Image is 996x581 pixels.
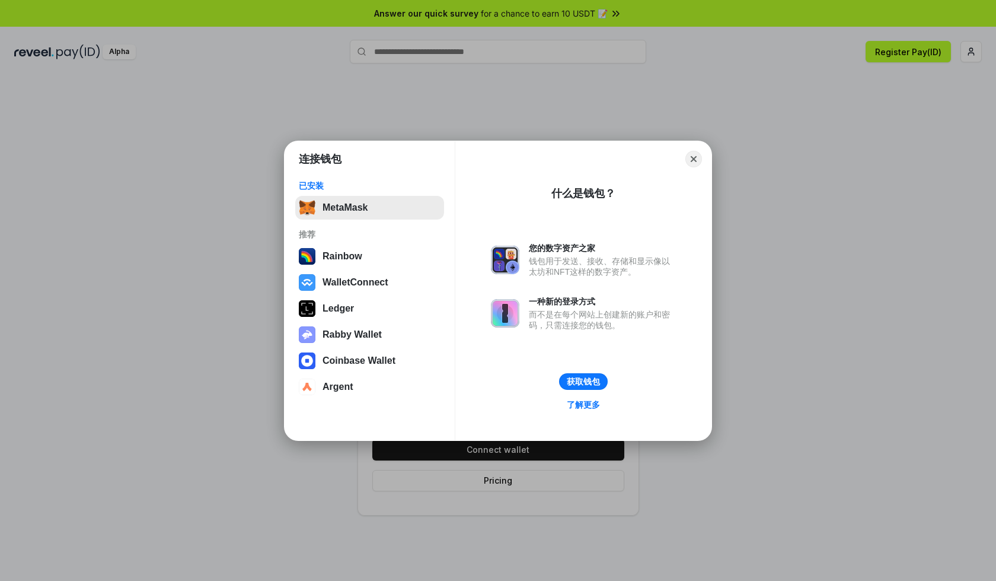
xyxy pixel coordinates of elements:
[295,323,444,347] button: Rabby Wallet
[323,329,382,340] div: Rabby Wallet
[295,245,444,268] button: Rainbow
[295,375,444,399] button: Argent
[529,243,676,253] div: 您的数字资产之家
[529,309,676,331] div: 而不是在每个网站上创建新的账户和密码，只需连接您的钱包。
[299,248,315,265] img: svg+xml,%3Csvg%20width%3D%22120%22%20height%3D%22120%22%20viewBox%3D%220%200%20120%20120%22%20fil...
[299,274,315,291] img: svg+xml,%3Csvg%20width%3D%2228%22%20height%3D%2228%22%20viewBox%3D%220%200%2028%2028%22%20fill%3D...
[551,186,615,201] div: 什么是钱包？
[323,251,362,262] div: Rainbow
[323,355,395,366] div: Coinbase Wallet
[299,180,440,191] div: 已安装
[529,296,676,307] div: 一种新的登录方式
[567,399,600,410] div: 了解更多
[559,373,608,390] button: 获取钱包
[299,300,315,317] img: svg+xml,%3Csvg%20xmlns%3D%22http%3A%2F%2Fwww.w3.org%2F2000%2Fsvg%22%20width%3D%2228%22%20height%3...
[295,196,444,220] button: MetaMask
[299,353,315,369] img: svg+xml,%3Csvg%20width%3D%2228%22%20height%3D%2228%22%20viewBox%3D%220%200%2028%2028%22%20fill%3D...
[299,379,315,395] img: svg+xml,%3Csvg%20width%3D%2228%22%20height%3D%2228%22%20viewBox%3D%220%200%2028%2028%22%20fill%3D...
[323,202,368,213] div: MetaMask
[491,299,519,328] img: svg+xml,%3Csvg%20xmlns%3D%22http%3A%2F%2Fwww.w3.org%2F2000%2Fsvg%22%20fill%3D%22none%22%20viewBox...
[295,271,444,294] button: WalletConnect
[529,256,676,277] div: 钱包用于发送、接收、存储和显示像以太坊和NFT这样的数字资产。
[323,382,353,392] div: Argent
[295,297,444,320] button: Ledger
[299,199,315,216] img: svg+xml,%3Csvg%20fill%3D%22none%22%20height%3D%2233%22%20viewBox%3D%220%200%2035%2033%22%20width%...
[299,229,440,240] div: 推荐
[299,326,315,343] img: svg+xml,%3Csvg%20xmlns%3D%22http%3A%2F%2Fwww.w3.org%2F2000%2Fsvg%22%20fill%3D%22none%22%20viewBox...
[323,303,354,314] div: Ledger
[560,397,607,412] a: 了解更多
[491,246,519,274] img: svg+xml,%3Csvg%20xmlns%3D%22http%3A%2F%2Fwww.w3.org%2F2000%2Fsvg%22%20fill%3D%22none%22%20viewBox...
[685,151,702,167] button: Close
[299,152,341,166] h1: 连接钱包
[323,277,388,288] div: WalletConnect
[295,349,444,373] button: Coinbase Wallet
[567,376,600,387] div: 获取钱包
